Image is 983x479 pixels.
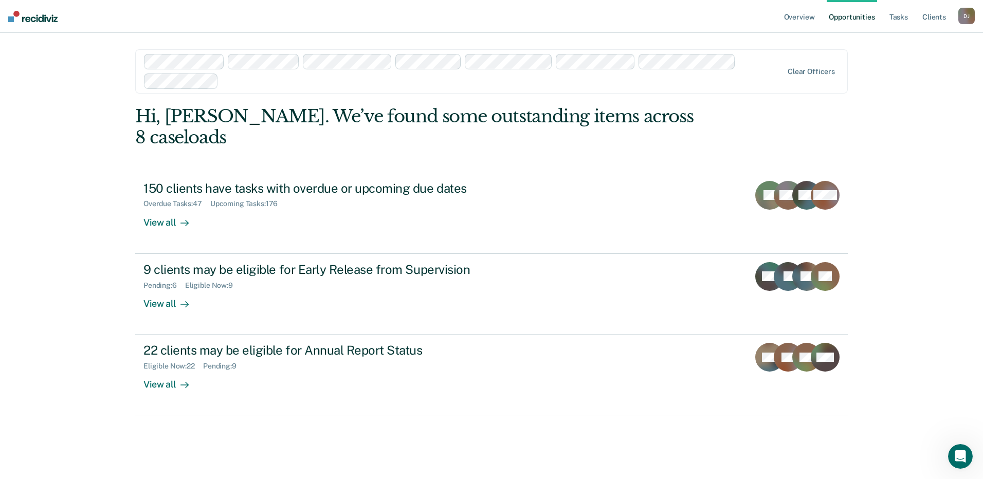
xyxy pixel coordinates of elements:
div: Pending : 9 [203,362,245,371]
a: 22 clients may be eligible for Annual Report StatusEligible Now:22Pending:9View all [135,335,848,415]
div: D J [958,8,975,24]
div: View all [143,371,201,391]
button: DJ [958,8,975,24]
iframe: Intercom live chat [948,444,973,469]
img: Recidiviz [8,11,58,22]
div: Upcoming Tasks : 176 [210,199,286,208]
div: Eligible Now : 9 [185,281,241,290]
div: Overdue Tasks : 47 [143,199,210,208]
div: 150 clients have tasks with overdue or upcoming due dates [143,181,504,196]
div: 22 clients may be eligible for Annual Report Status [143,343,504,358]
div: View all [143,208,201,228]
div: Pending : 6 [143,281,185,290]
div: View all [143,289,201,309]
div: Hi, [PERSON_NAME]. We’ve found some outstanding items across 8 caseloads [135,106,705,148]
div: 9 clients may be eligible for Early Release from Supervision [143,262,504,277]
div: Eligible Now : 22 [143,362,203,371]
a: 150 clients have tasks with overdue or upcoming due datesOverdue Tasks:47Upcoming Tasks:176View all [135,173,848,253]
a: 9 clients may be eligible for Early Release from SupervisionPending:6Eligible Now:9View all [135,253,848,335]
div: Clear officers [788,67,835,76]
